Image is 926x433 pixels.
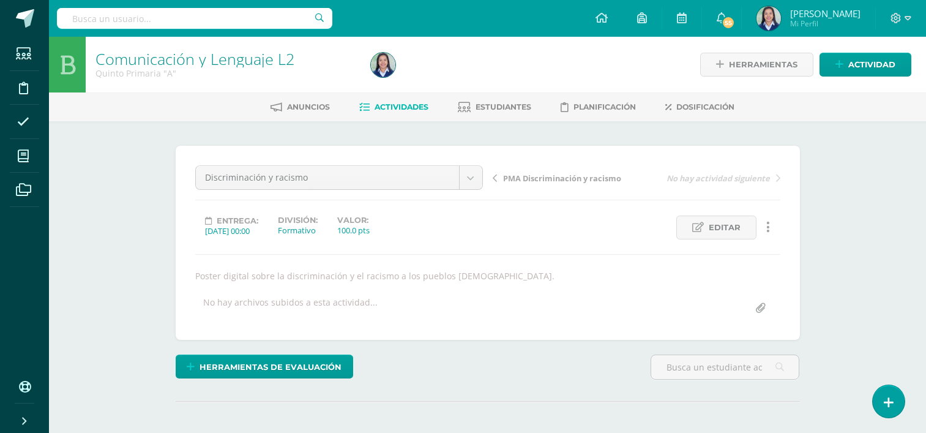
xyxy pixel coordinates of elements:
[196,166,482,189] a: Discriminación y racismo
[700,53,813,77] a: Herramientas
[271,97,330,117] a: Anuncios
[200,356,342,378] span: Herramientas de evaluación
[190,270,785,282] div: Poster digital sobre la discriminación y el racismo a los pueblos [DEMOGRAPHIC_DATA].
[790,18,861,29] span: Mi Perfil
[848,53,895,76] span: Actividad
[666,173,770,184] span: No hay actividad siguiente
[57,8,332,29] input: Busca un usuario...
[458,97,531,117] a: Estudiantes
[722,16,735,29] span: 55
[176,355,353,378] a: Herramientas de evaluación
[676,102,734,111] span: Dosificación
[503,173,621,184] span: PMA Discriminación y racismo
[561,97,636,117] a: Planificación
[217,216,258,225] span: Entrega:
[278,216,318,225] label: División:
[371,53,395,77] img: aa46adbeae2c5bf295b4e5bf5615201a.png
[205,166,450,189] span: Discriminación y racismo
[476,102,531,111] span: Estudiantes
[95,48,294,69] a: Comunicación y Lenguaje L2
[287,102,330,111] span: Anuncios
[337,225,370,236] div: 100.0 pts
[205,225,258,236] div: [DATE] 00:00
[820,53,911,77] a: Actividad
[359,97,428,117] a: Actividades
[573,102,636,111] span: Planificación
[95,67,356,79] div: Quinto Primaria 'A'
[709,216,741,239] span: Editar
[493,171,637,184] a: PMA Discriminación y racismo
[95,50,356,67] h1: Comunicación y Lenguaje L2
[665,97,734,117] a: Dosificación
[729,53,797,76] span: Herramientas
[756,6,781,31] img: aa46adbeae2c5bf295b4e5bf5615201a.png
[375,102,428,111] span: Actividades
[203,296,378,320] div: No hay archivos subidos a esta actividad...
[790,7,861,20] span: [PERSON_NAME]
[651,355,799,379] input: Busca un estudiante aquí...
[278,225,318,236] div: Formativo
[337,216,370,225] label: Valor:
